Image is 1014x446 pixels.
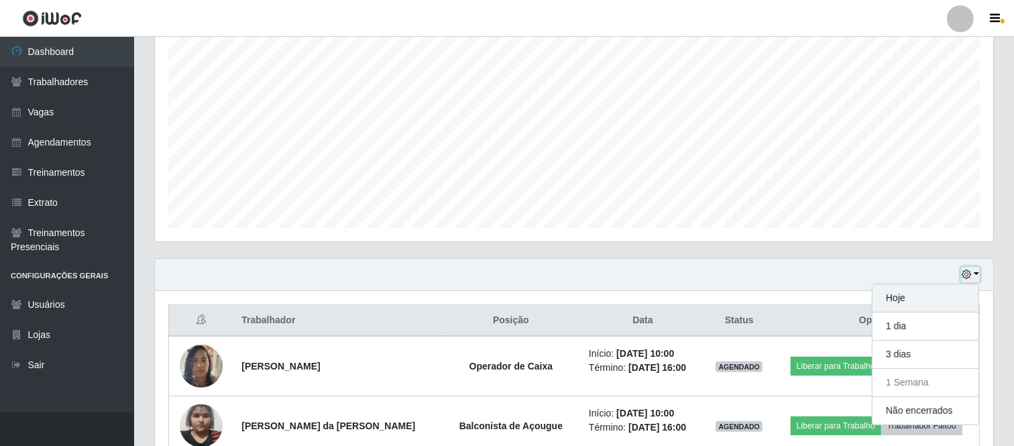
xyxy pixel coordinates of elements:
[589,361,697,375] li: Término:
[589,347,697,361] li: Início:
[459,421,563,431] strong: Balconista de Açougue
[872,284,978,313] button: Hoje
[589,421,697,435] li: Término:
[616,348,674,359] time: [DATE] 10:00
[716,421,763,432] span: AGENDADO
[705,305,773,337] th: Status
[628,362,686,373] time: [DATE] 16:00
[881,416,962,435] button: Trabalhador Faltou
[616,408,674,419] time: [DATE] 10:00
[628,422,686,433] time: [DATE] 16:00
[581,305,705,337] th: Data
[589,406,697,421] li: Início:
[22,10,82,27] img: CoreUI Logo
[773,305,979,337] th: Opções
[872,341,978,369] button: 3 dias
[441,305,581,337] th: Posição
[872,313,978,341] button: 1 dia
[241,421,415,431] strong: [PERSON_NAME] da [PERSON_NAME]
[233,305,441,337] th: Trabalhador
[241,361,320,372] strong: [PERSON_NAME]
[469,361,553,372] strong: Operador de Caixa
[791,357,881,376] button: Liberar para Trabalho
[791,416,881,435] button: Liberar para Trabalho
[872,369,978,397] button: 1 Semana
[872,397,978,425] button: Não encerrados
[180,337,223,394] img: 1744376168565.jpeg
[716,361,763,372] span: AGENDADO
